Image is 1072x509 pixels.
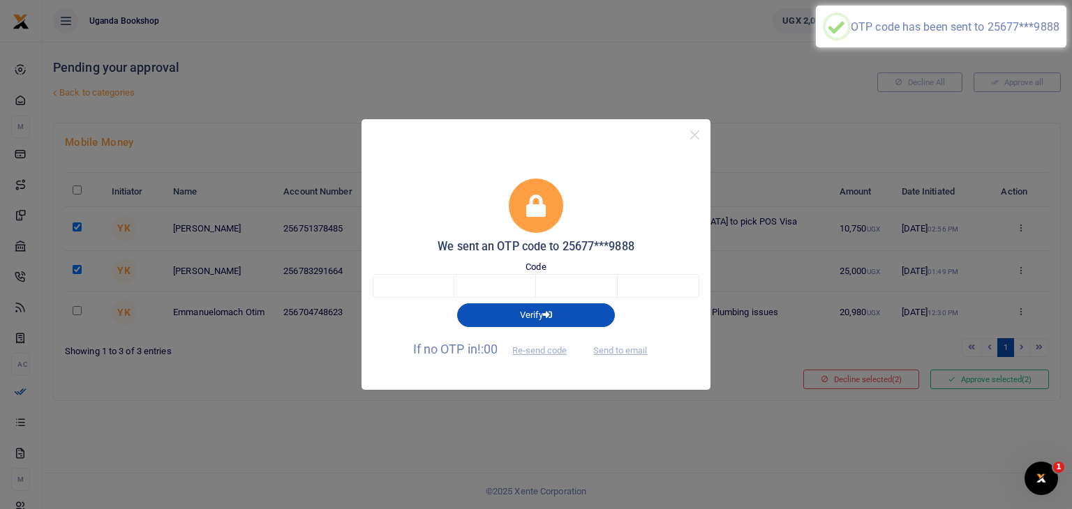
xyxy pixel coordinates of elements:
[373,240,699,254] h5: We sent an OTP code to 25677***9888
[477,342,498,356] span: !:00
[851,20,1059,33] div: OTP code has been sent to 25677***9888
[457,303,615,327] button: Verify
[526,260,546,274] label: Code
[413,342,579,356] span: If no OTP in
[1053,462,1064,473] span: 1
[685,125,705,145] button: Close
[1025,462,1058,495] iframe: Intercom live chat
